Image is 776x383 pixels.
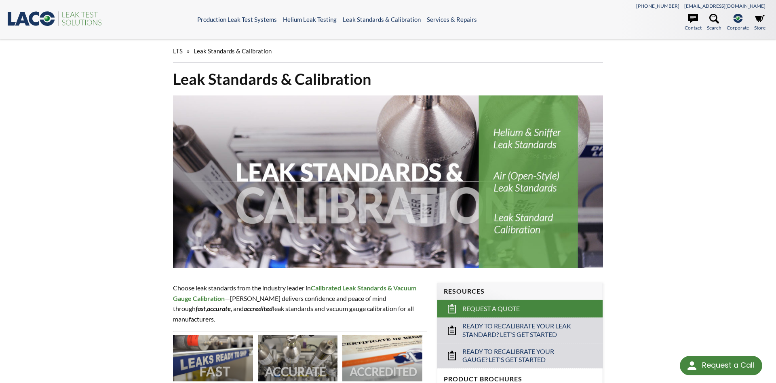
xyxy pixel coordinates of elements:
[685,14,702,32] a: Contact
[636,3,679,9] a: [PHONE_NUMBER]
[702,356,754,375] div: Request a Call
[173,335,253,381] img: Image showing the word FAST overlaid on it
[173,47,183,55] span: LTS
[462,347,579,364] span: Ready to Recalibrate Your Gauge? Let's Get Started
[173,69,603,89] h1: Leak Standards & Calibration
[444,287,596,296] h4: Resources
[173,283,427,324] p: Choose leak standards from the industry leader in —[PERSON_NAME] delivers confidence and peace of...
[173,95,603,268] img: Leak Standards & Calibration header
[197,16,277,23] a: Production Leak Test Systems
[727,24,749,32] span: Corporate
[437,343,603,368] a: Ready to Recalibrate Your Gauge? Let's Get Started
[244,305,273,312] em: accredited
[173,40,603,63] div: »
[173,284,416,302] strong: Calibrated Leak Standards & Vacuum Gauge Calibration
[437,317,603,343] a: Ready to Recalibrate Your Leak Standard? Let's Get Started
[754,14,765,32] a: Store
[342,335,422,381] img: Image showing the word ACCREDITED overlaid on it
[343,16,421,23] a: Leak Standards & Calibration
[194,47,272,55] span: Leak Standards & Calibration
[462,305,520,313] span: Request a Quote
[462,322,579,339] span: Ready to Recalibrate Your Leak Standard? Let's Get Started
[684,3,765,9] a: [EMAIL_ADDRESS][DOMAIN_NAME]
[258,335,338,381] img: Image showing the word ACCURATE overlaid on it
[427,16,477,23] a: Services & Repairs
[196,305,206,312] em: fast
[437,300,603,317] a: Request a Quote
[685,359,698,372] img: round button
[680,356,762,375] div: Request a Call
[707,14,721,32] a: Search
[283,16,337,23] a: Helium Leak Testing
[207,305,231,312] strong: accurate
